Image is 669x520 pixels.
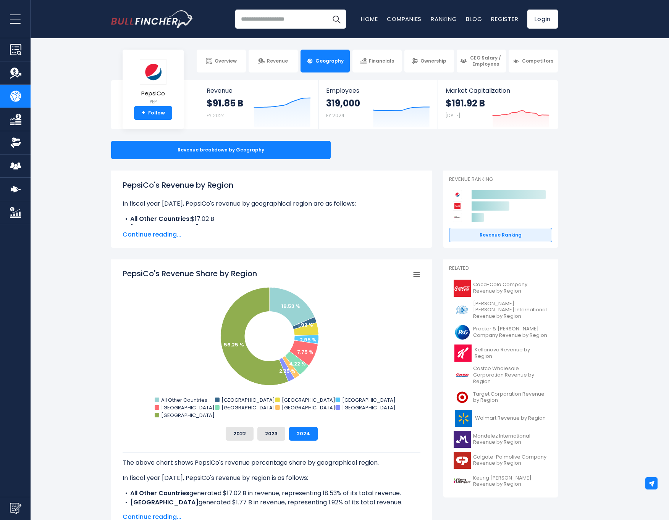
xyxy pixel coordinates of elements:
[387,15,422,23] a: Companies
[130,489,189,497] b: All Other Countries
[123,179,420,191] h1: PepsiCo's Revenue by Region
[491,15,518,23] a: Register
[215,58,237,64] span: Overview
[123,268,420,421] svg: PepsiCo's Revenue Share by Region
[123,224,420,233] li: $1.77 B
[449,265,552,272] p: Related
[289,427,318,441] button: 2024
[454,345,472,362] img: K logo
[369,58,394,64] span: Financials
[123,498,420,507] li: generated $1.77 B in revenue, representing 1.92% of its total revenue.
[226,427,254,441] button: 2022
[281,303,300,310] text: 18.53 %
[224,341,244,348] text: 56.25 %
[473,391,548,404] span: Target Corporation Revenue by Region
[454,280,471,297] img: KO logo
[111,141,331,159] div: Revenue breakdown by Geography
[207,97,243,109] strong: $91.85 B
[279,367,296,375] text: 2.25 %
[473,433,548,446] span: Mondelez International Revenue by Region
[446,87,549,94] span: Market Capitalization
[449,176,552,183] p: Revenue Ranking
[404,50,454,72] a: Ownership
[326,97,360,109] strong: 319,000
[431,15,457,23] a: Ranking
[298,321,313,328] text: 1.92 %
[134,106,172,120] a: +Follow
[123,489,420,498] li: generated $17.02 B in revenue, representing 18.53% of its total revenue.
[257,427,285,441] button: 2023
[199,80,318,129] a: Revenue $91.85 B FY 2024
[509,50,558,72] a: Competitors
[454,452,471,469] img: CL logo
[361,15,378,23] a: Home
[453,213,462,222] img: Keurig Dr Pepper competitors logo
[111,10,193,28] a: Go to homepage
[342,404,396,411] text: [GEOGRAPHIC_DATA]
[10,137,21,148] img: Ownership
[197,50,246,72] a: Overview
[449,450,552,471] a: Colgate-Palmolive Company Revenue by Region
[123,268,257,279] tspan: PepsiCo's Revenue Share by Region
[289,360,306,367] text: 4.22 %
[221,404,275,411] text: [GEOGRAPHIC_DATA]
[475,347,548,360] span: Kellanova Revenue by Region
[282,404,335,411] text: [GEOGRAPHIC_DATA]
[473,454,548,467] span: Colgate-Palmolive Company Revenue by Region
[140,98,166,105] small: PEP
[449,429,552,450] a: Mondelez International Revenue by Region
[318,80,437,129] a: Employees 319,000 FY 2024
[522,58,553,64] span: Competitors
[130,507,199,516] b: [GEOGRAPHIC_DATA]
[453,201,462,211] img: Coca-Cola Company competitors logo
[454,301,471,319] img: PM logo
[352,50,402,72] a: Financials
[326,112,344,119] small: FY 2024
[130,214,191,223] b: All Other Countries:
[449,278,552,299] a: Coca-Cola Company Revenue by Region
[315,58,344,64] span: Geography
[449,471,552,492] a: Keurig [PERSON_NAME] Revenue by Region
[301,50,350,72] a: Geography
[297,348,313,356] text: 7.75 %
[342,396,396,404] text: [GEOGRAPHIC_DATA]
[300,336,317,343] text: 2.95 %
[446,112,460,119] small: [DATE]
[449,228,552,242] a: Revenue Ranking
[420,58,446,64] span: Ownership
[473,365,548,385] span: Costco Wholesale Corporation Revenue by Region
[454,324,471,341] img: PG logo
[473,301,548,320] span: [PERSON_NAME] [PERSON_NAME] International Revenue by Region
[221,396,275,404] text: [GEOGRAPHIC_DATA]
[207,87,311,94] span: Revenue
[327,10,346,29] button: Search
[475,415,546,422] span: Walmart Revenue by Region
[123,214,420,224] li: $17.02 B
[466,15,482,23] a: Blog
[130,498,199,507] b: [GEOGRAPHIC_DATA]
[449,343,552,364] a: Kellanova Revenue by Region
[454,473,471,490] img: KDP logo
[449,408,552,429] a: Walmart Revenue by Region
[142,109,145,116] strong: +
[473,282,548,295] span: Coca-Cola Company Revenue by Region
[449,322,552,343] a: Procter & [PERSON_NAME] Company Revenue by Region
[473,475,548,488] span: Keurig [PERSON_NAME] Revenue by Region
[454,431,471,448] img: MDLZ logo
[449,364,552,387] a: Costco Wholesale Corporation Revenue by Region
[326,87,430,94] span: Employees
[207,112,225,119] small: FY 2024
[473,326,548,339] span: Procter & [PERSON_NAME] Company Revenue by Region
[446,97,485,109] strong: $191.92 B
[111,10,194,28] img: Bullfincher logo
[123,230,420,239] span: Continue reading...
[438,80,557,129] a: Market Capitalization $191.92 B [DATE]
[123,199,420,208] p: In fiscal year [DATE], PepsiCo's revenue by geographical region are as follows:
[139,59,167,106] a: PepsiCo PEP
[527,10,558,29] a: Login
[123,473,420,483] p: In fiscal year [DATE], PepsiCo's revenue by region is as follows:
[454,410,473,427] img: WMT logo
[140,90,166,97] span: PepsiCo
[267,58,288,64] span: Revenue
[449,387,552,408] a: Target Corporation Revenue by Region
